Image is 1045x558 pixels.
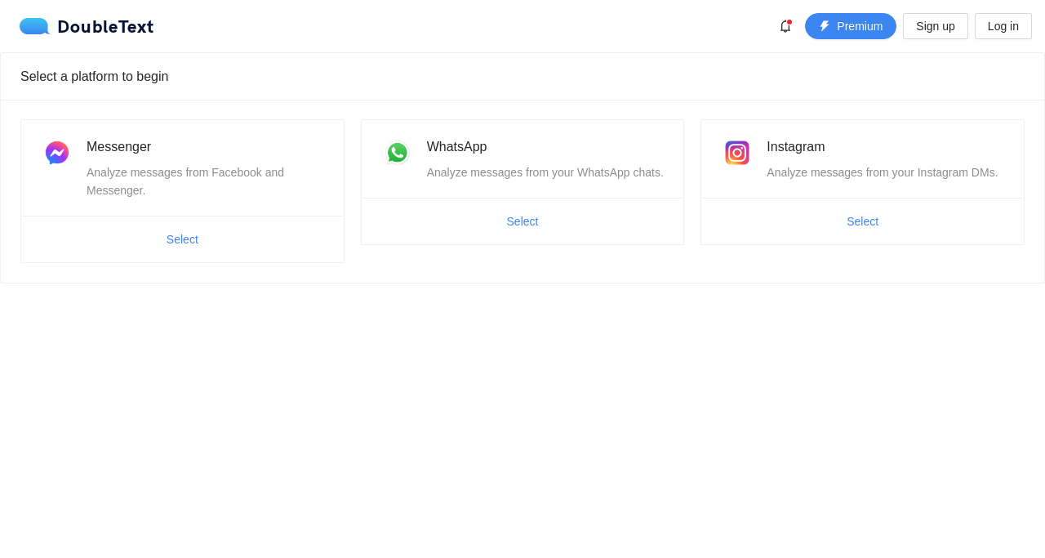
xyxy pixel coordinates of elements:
button: thunderboltPremium [805,13,896,39]
span: Instagram [767,140,825,154]
button: Sign up [903,13,967,39]
button: Select [153,226,211,252]
button: Select [494,208,552,234]
span: thunderbolt [819,20,830,33]
span: WhatsApp [427,140,487,154]
div: Analyze messages from your WhatsApp chats. [427,163,665,181]
div: Messenger [87,136,324,157]
button: bell [772,13,798,39]
a: logoDoubleText [20,18,154,34]
span: Sign up [916,17,954,35]
span: Select [847,212,878,230]
div: Analyze messages from Facebook and Messenger. [87,163,324,199]
a: WhatsAppAnalyze messages from your WhatsApp chats.Select [361,119,685,245]
span: Select [167,230,198,248]
button: Log in [975,13,1032,39]
img: messenger.png [41,136,73,169]
span: Log in [988,17,1019,35]
span: Select [507,212,539,230]
div: Analyze messages from your Instagram DMs. [767,163,1004,181]
span: Premium [837,17,883,35]
div: Select a platform to begin [20,53,1025,100]
a: MessengerAnalyze messages from Facebook and Messenger.Select [20,119,345,263]
img: logo [20,18,57,34]
span: bell [773,20,798,33]
button: Select [834,208,892,234]
a: InstagramAnalyze messages from your Instagram DMs.Select [700,119,1025,245]
div: DoubleText [20,18,154,34]
img: whatsapp.png [381,136,414,169]
img: instagram.png [721,136,754,169]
